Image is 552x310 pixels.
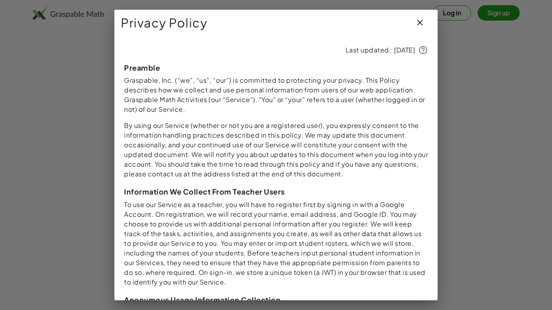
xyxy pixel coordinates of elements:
h3: Anonymous Usage Information Collection [124,295,428,304]
h3: Preamble [124,63,428,72]
h3: Information We Collect From Teacher Users [124,187,428,196]
span: Privacy Policy [121,13,207,32]
p: Last updated: [DATE] [124,45,428,55]
p: Graspable, Inc. (“we”, “us”, “our”) is committed to protecting your privacy. This Policy describe... [124,75,428,114]
p: By using our Service (whether or not you are a registered user), you expressly consent to the inf... [124,121,428,179]
p: To use our Service as a teacher, you will have to register first by signing in with a Google Acco... [124,200,428,287]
